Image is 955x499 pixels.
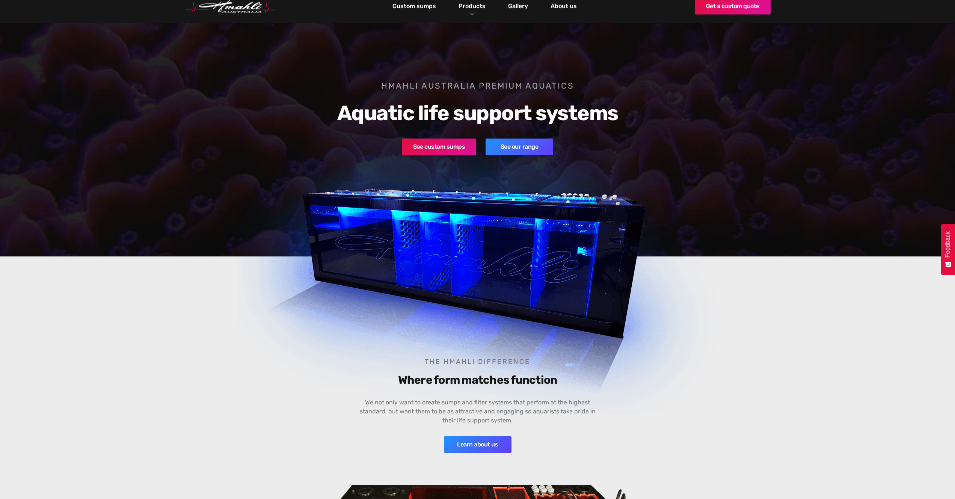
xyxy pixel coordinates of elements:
a: See custom sumps [402,139,476,155]
h2: Aquatic life support systems [284,101,672,125]
h1: Hmahli Australia premium aquatics [284,80,672,92]
a: Learn about us [444,436,511,453]
a: Products [457,0,487,11]
a: See our range [486,139,553,155]
button: Feedback - Show survey [941,224,955,275]
h4: The Hmahli difference [358,358,597,366]
img: Hmahli custom acrylic sump [237,110,718,414]
span: Feedback [944,231,951,258]
h3: Where form matches function [358,373,597,387]
p: We not only want to create sumps and filter systems that perform at the highest standard, but wan... [358,398,597,425]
